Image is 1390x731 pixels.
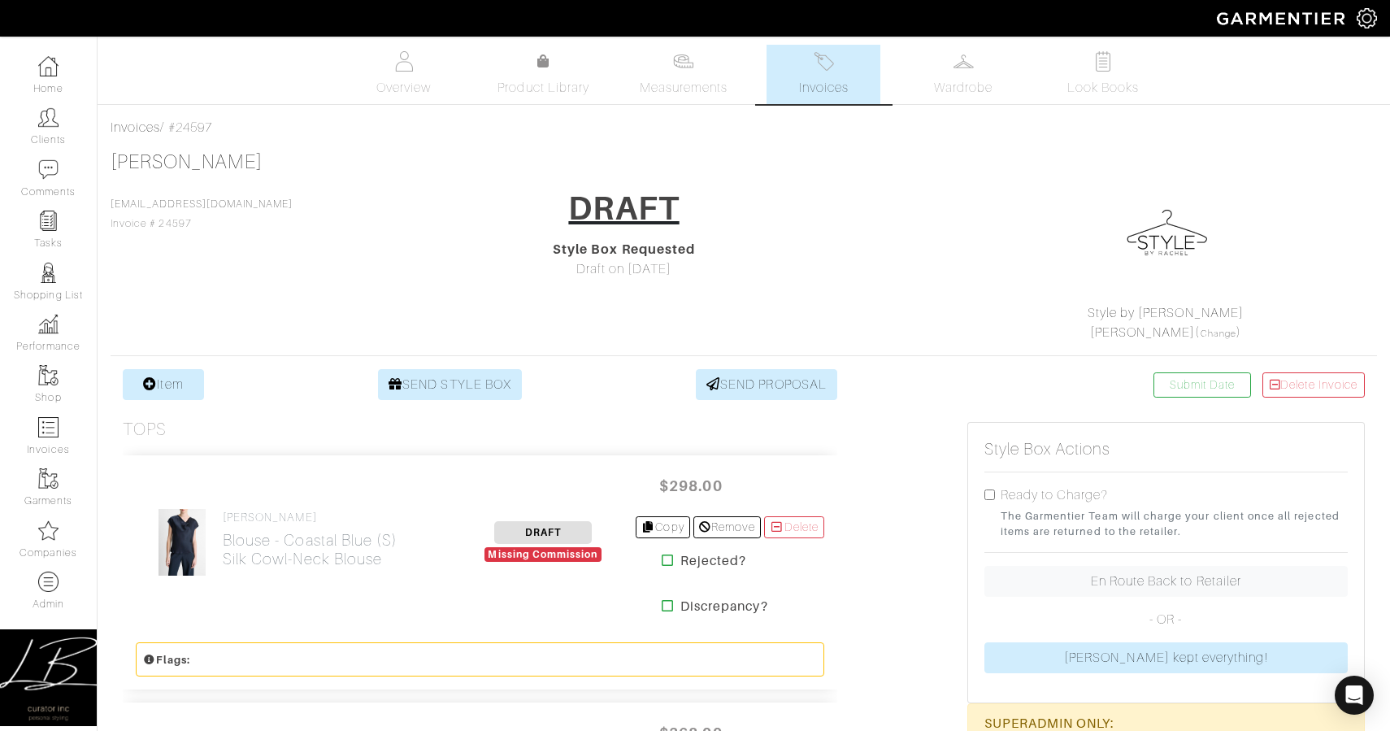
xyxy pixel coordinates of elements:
span: Measurements [640,78,728,98]
span: Product Library [497,78,589,98]
img: 1575506322011.jpg.jpg [1127,189,1208,271]
div: Open Intercom Messenger [1335,676,1374,715]
h4: [PERSON_NAME] [223,511,397,524]
a: Look Books [1046,45,1160,104]
img: garmentier-logo-header-white-b43fb05a5012e4ada735d5af1a66efaba907eab6374d6393d1fbf88cb4ef424d.png [1209,4,1357,33]
strong: Rejected? [680,551,746,571]
img: orders-icon-0abe47150d42831381b5fb84f609e132dff9fe21cb692f30cb5eec754e2cba89.png [38,417,59,437]
a: En Route Back to Retailer [984,566,1348,597]
span: Invoice # 24597 [111,198,293,229]
a: Overview [347,45,461,104]
a: Style by [PERSON_NAME] [1088,306,1244,320]
a: Item [123,369,204,400]
img: gear-icon-white-bd11855cb880d31180b6d7d6211b90ccbf57a29d726f0c71d8c61bd08dd39cc2.png [1357,8,1377,28]
img: garments-icon-b7da505a4dc4fd61783c78ac3ca0ef83fa9d6f193b1c9dc38574b1d14d53ca28.png [38,365,59,385]
span: DRAFT [494,521,592,544]
h2: Blouse - Coastal Blue (S) Silk Cowl-Neck Blouse [223,531,397,568]
a: DRAFT [494,524,592,539]
span: Wardrobe [934,78,993,98]
img: wardrobe-487a4870c1b7c33e795ec22d11cfc2ed9d08956e64fb3008fe2437562e282088.svg [953,51,974,72]
img: graph-8b7af3c665d003b59727f371ae50e7771705bf0c487971e6e97d053d13c5068d.png [38,314,59,334]
div: Missing Commission [484,547,602,562]
a: [PERSON_NAME] kept everything! [984,642,1348,673]
img: 5RncKwL8myEqA9BfUggrSRXb [158,508,207,577]
span: Overview [376,78,431,98]
img: measurements-466bbee1fd09ba9460f595b01e5d73f9e2bff037440d3c8f018324cb6cdf7a4a.svg [673,51,693,72]
a: Copy [636,516,690,538]
b: SUPERADMIN ONLY: [984,716,1115,731]
h5: Style Box Actions [984,439,1111,459]
div: Draft on [DATE] [425,259,823,279]
a: DRAFT [558,183,689,240]
img: orders-27d20c2124de7fd6de4e0e44c1d41de31381a507db9b33961299e4e07d508b8c.svg [814,51,834,72]
a: Product Library [487,52,601,98]
p: - OR - [984,610,1348,629]
img: clients-icon-6bae9207a08558b7cb47a8932f037763ab4055f8c8b6bfacd5dc20c3e0201464.png [38,107,59,128]
a: Delete [764,516,824,538]
a: [PERSON_NAME] [1090,325,1196,340]
label: Ready to Charge? [1001,485,1109,505]
small: Flags: [143,654,190,666]
div: Style Box Requested [425,240,823,259]
a: Invoices [111,120,160,135]
small: The Garmentier Team will charge your client once all rejected items are returned to the retailer. [1001,508,1348,539]
a: Delete Invoice [1262,372,1365,398]
strong: Discrepancy? [680,597,768,616]
a: [EMAIL_ADDRESS][DOMAIN_NAME] [111,198,293,210]
a: Submit Date [1153,372,1251,398]
span: $298.00 [642,468,740,503]
span: Look Books [1067,78,1140,98]
img: companies-icon-14a0f246c7e91f24465de634b560f0151b0cc5c9ce11af5fac52e6d7d6371812.png [38,520,59,541]
img: custom-products-icon-6973edde1b6c6774590e2ad28d3d057f2f42decad08aa0e48061009ba2575b3a.png [38,572,59,592]
img: basicinfo-40fd8af6dae0f16599ec9e87c0ef1c0a1fdea2edbe929e3d69a839185d80c458.svg [393,51,414,72]
a: Invoices [767,45,880,104]
img: reminder-icon-8004d30b9f0a5d33ae49ab947aed9ed385cf756f9e5892f1edd6e32f2345188e.png [38,211,59,231]
a: Change [1201,329,1236,338]
img: todo-9ac3debb85659649dc8f770b8b6100bb5dab4b48dedcbae339e5042a72dfd3cc.svg [1093,51,1114,72]
a: Wardrobe [906,45,1020,104]
h3: Tops [123,420,167,440]
a: [PERSON_NAME] [111,151,263,172]
a: SEND STYLE BOX [378,369,522,400]
div: ( ) [974,303,1357,342]
a: Measurements [627,45,741,104]
a: Remove [693,516,761,538]
span: Invoices [799,78,849,98]
img: comment-icon-a0a6a9ef722e966f86d9cbdc48e553b5cf19dbc54f86b18d962a5391bc8f6eb6.png [38,159,59,180]
a: SEND PROPOSAL [696,369,837,400]
img: dashboard-icon-dbcd8f5a0b271acd01030246c82b418ddd0df26cd7fceb0bd07c9910d44c42f6.png [38,56,59,76]
img: garments-icon-b7da505a4dc4fd61783c78ac3ca0ef83fa9d6f193b1c9dc38574b1d14d53ca28.png [38,468,59,489]
div: / #24597 [111,118,1377,137]
h1: DRAFT [568,189,679,228]
a: [PERSON_NAME] Blouse - Coastal Blue (S)Silk Cowl-Neck Blouse [223,511,397,568]
img: stylists-icon-eb353228a002819b7ec25b43dbf5f0378dd9e0616d9560372ff212230b889e62.png [38,263,59,283]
